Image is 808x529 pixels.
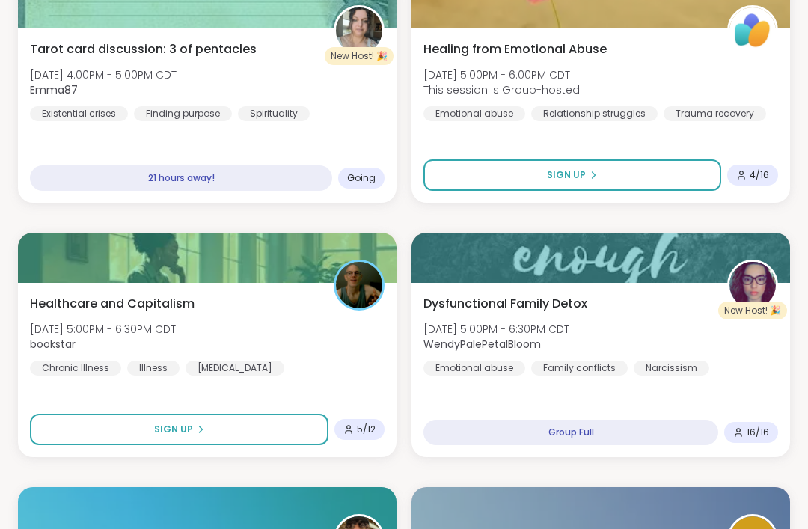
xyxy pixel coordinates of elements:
[423,83,580,98] span: This session is Group-hosted
[238,107,310,122] div: Spirituality
[336,263,382,309] img: bookstar
[134,107,232,122] div: Finding purpose
[747,427,769,439] span: 16 / 16
[750,170,769,182] span: 4 / 16
[30,322,176,337] span: [DATE] 5:00PM - 6:30PM CDT
[547,169,586,183] span: Sign Up
[423,160,721,192] button: Sign Up
[30,361,121,376] div: Chronic Illness
[423,68,580,83] span: [DATE] 5:00PM - 6:00PM CDT
[729,263,776,309] img: WendyPalePetalBloom
[664,107,766,122] div: Trauma recovery
[357,424,376,436] span: 5 / 12
[347,173,376,185] span: Going
[423,322,569,337] span: [DATE] 5:00PM - 6:30PM CDT
[423,421,718,446] div: Group Full
[423,337,541,352] b: WendyPalePetalBloom
[336,8,382,55] img: Emma87
[30,83,78,98] b: Emma87
[30,107,128,122] div: Existential crises
[423,107,525,122] div: Emotional abuse
[718,302,787,320] div: New Host! 🎉
[30,68,177,83] span: [DATE] 4:00PM - 5:00PM CDT
[634,361,709,376] div: Narcissism
[423,296,587,314] span: Dysfunctional Family Detox
[127,361,180,376] div: Illness
[531,361,628,376] div: Family conflicts
[154,423,193,437] span: Sign Up
[186,361,284,376] div: [MEDICAL_DATA]
[30,41,257,59] span: Tarot card discussion: 3 of pentacles
[729,8,776,55] img: ShareWell
[30,337,76,352] b: bookstar
[423,41,607,59] span: Healing from Emotional Abuse
[30,166,332,192] div: 21 hours away!
[531,107,658,122] div: Relationship struggles
[423,361,525,376] div: Emotional abuse
[325,48,394,66] div: New Host! 🎉
[30,415,328,446] button: Sign Up
[30,296,195,314] span: Healthcare and Capitalism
